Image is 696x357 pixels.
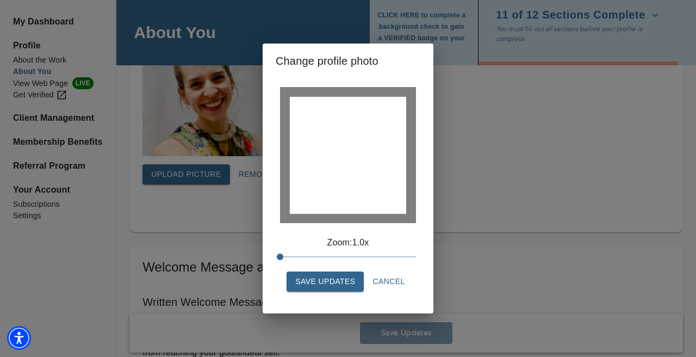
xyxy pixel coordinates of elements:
[295,275,355,288] span: Save Updates
[372,275,405,288] span: Cancel
[276,52,420,70] h2: Change profile photo
[368,272,409,292] button: Cancel
[287,272,364,292] button: Save Updates
[7,326,31,350] div: Accessibility Menu
[280,236,416,249] p: Zoom: 1.0x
